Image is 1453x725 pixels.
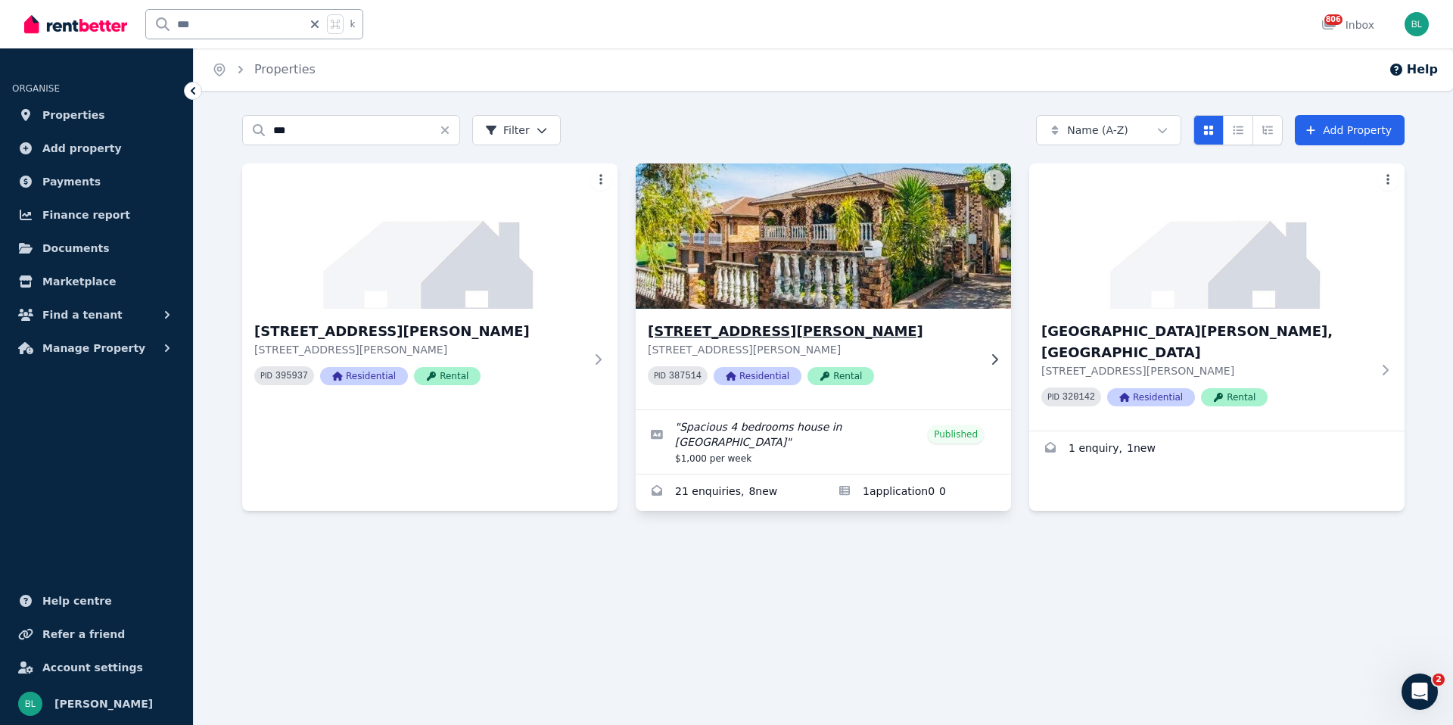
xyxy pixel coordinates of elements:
button: Name (A-Z) [1036,115,1181,145]
button: Filter [472,115,561,145]
span: Manage Property [42,339,145,357]
a: Help centre [12,586,181,616]
p: [STREET_ADDRESS][PERSON_NAME] [254,342,584,357]
small: PID [1047,393,1059,401]
button: More options [1377,170,1399,191]
a: Refer a friend [12,619,181,649]
span: Filter [485,123,530,138]
span: k [350,18,355,30]
a: 365 Livingstone Rd, Marrickville[STREET_ADDRESS][PERSON_NAME][STREET_ADDRESS][PERSON_NAME]PID 387... [636,163,1011,409]
small: PID [260,372,272,380]
a: Applications for 365 Livingstone Rd, Marrickville [823,475,1011,511]
code: 387514 [669,371,702,381]
a: Account settings [12,652,181,683]
div: View options [1193,115,1283,145]
a: Edit listing: Spacious 4 bedrooms house in Marrickville [636,410,1011,474]
h3: [STREET_ADDRESS][PERSON_NAME] [254,321,584,342]
span: Rental [1201,388,1268,406]
span: Rental [807,367,874,385]
img: 365 Livingstone Rd, Marrickville [627,160,1021,313]
button: Clear search [439,115,460,145]
img: 365 Livingstone Road, Marrickville [1029,163,1405,309]
img: Bruce Le [18,692,42,716]
span: Residential [1107,388,1195,406]
button: Expanded list view [1252,115,1283,145]
iframe: Intercom live chat [1402,674,1438,710]
button: Card view [1193,115,1224,145]
h3: [STREET_ADDRESS][PERSON_NAME] [648,321,978,342]
span: 2 [1433,674,1445,686]
p: [STREET_ADDRESS][PERSON_NAME] [1041,363,1371,378]
img: Bruce Le [1405,12,1429,36]
button: More options [984,170,1005,191]
img: 3/365 Livingstone Rd, Marrickville [242,163,618,309]
span: Properties [42,106,105,124]
a: Enquiries for 365 Livingstone Road, Marrickville [1029,431,1405,468]
a: Payments [12,166,181,197]
span: Finance report [42,206,130,224]
span: Residential [320,367,408,385]
span: Marketplace [42,272,116,291]
img: RentBetter [24,13,127,36]
span: Rental [414,367,481,385]
span: Refer a friend [42,625,125,643]
span: ORGANISE [12,83,60,94]
a: Enquiries for 365 Livingstone Rd, Marrickville [636,475,823,511]
a: Properties [254,62,316,76]
span: Residential [714,367,801,385]
a: Add property [12,133,181,163]
span: Find a tenant [42,306,123,324]
code: 395937 [275,371,308,381]
button: More options [590,170,611,191]
a: Marketplace [12,266,181,297]
span: Documents [42,239,110,257]
span: Payments [42,173,101,191]
p: [STREET_ADDRESS][PERSON_NAME] [648,342,978,357]
button: Manage Property [12,333,181,363]
a: 3/365 Livingstone Rd, Marrickville[STREET_ADDRESS][PERSON_NAME][STREET_ADDRESS][PERSON_NAME]PID 3... [242,163,618,409]
a: Properties [12,100,181,130]
nav: Breadcrumb [194,48,334,91]
a: Documents [12,233,181,263]
span: Add property [42,139,122,157]
span: [PERSON_NAME] [54,695,153,713]
button: Help [1389,61,1438,79]
button: Compact list view [1223,115,1253,145]
span: Name (A-Z) [1067,123,1128,138]
a: 365 Livingstone Road, Marrickville[GEOGRAPHIC_DATA][PERSON_NAME], [GEOGRAPHIC_DATA][STREET_ADDRES... [1029,163,1405,431]
a: Finance report [12,200,181,230]
h3: [GEOGRAPHIC_DATA][PERSON_NAME], [GEOGRAPHIC_DATA] [1041,321,1371,363]
code: 320142 [1063,392,1095,403]
span: Account settings [42,658,143,677]
span: 806 [1324,14,1343,25]
div: Inbox [1321,17,1374,33]
small: PID [654,372,666,380]
button: Find a tenant [12,300,181,330]
a: Add Property [1295,115,1405,145]
span: Help centre [42,592,112,610]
